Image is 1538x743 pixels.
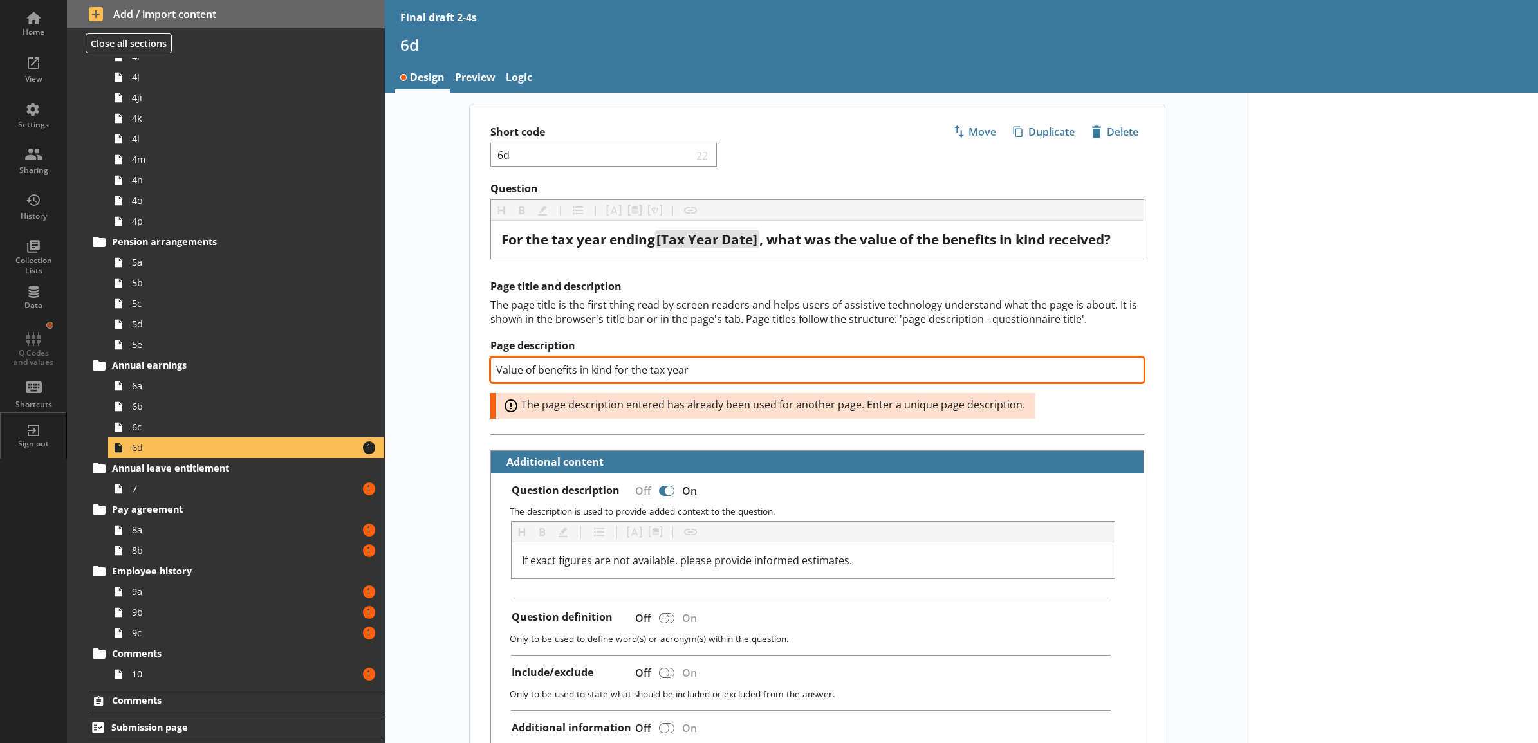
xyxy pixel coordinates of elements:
[625,717,656,739] div: Off
[112,503,327,515] span: Pay agreement
[1008,122,1080,142] span: Duplicate
[11,74,56,84] div: View
[693,149,711,161] span: 22
[112,462,327,474] span: Annual leave entitlement
[108,582,384,602] a: 9a1
[132,153,332,165] span: 4m
[625,662,656,684] div: Off
[496,451,606,473] button: Additional content
[132,524,332,536] span: 8a
[132,297,332,309] span: 5c
[108,129,384,149] a: 4l
[132,338,332,351] span: 5e
[1007,121,1080,143] button: Duplicate
[132,606,332,618] span: 9b
[108,273,384,293] a: 5b
[111,721,327,733] span: Submission page
[625,607,656,629] div: Off
[947,121,1002,143] button: Move
[94,643,385,684] li: Comments101
[86,33,172,53] button: Close all sections
[132,133,332,145] span: 4l
[11,120,56,130] div: Settings
[132,112,332,124] span: 4k
[395,65,450,93] a: Design
[88,561,384,582] a: Employee history
[108,190,384,211] a: 4o
[501,398,1041,414] span: The page description entered has already been used for another page. Enter a unique page descript...
[490,280,1144,293] h2: Page title and description
[108,314,384,335] a: 5d
[132,256,332,268] span: 5a
[108,87,384,108] a: 4ji
[677,607,707,629] div: On
[132,318,332,330] span: 5d
[108,540,384,561] a: 8b1
[132,585,332,598] span: 9a
[501,230,655,248] span: For the tax year ending
[501,231,1133,248] div: Question
[490,125,817,139] label: Short code
[94,499,385,561] li: Pay agreement8a18b1
[88,458,384,479] a: Annual leave entitlement
[11,399,56,410] div: Shortcuts
[677,479,707,502] div: On
[88,717,385,738] a: Submission page
[11,300,56,311] div: Data
[112,359,327,371] span: Annual earnings
[67,690,385,711] li: Comments
[677,662,707,684] div: On
[490,339,1144,353] label: Page description
[512,721,631,735] label: Additional information
[88,499,384,520] a: Pay agreement
[132,627,332,639] span: 9c
[94,355,385,458] li: Annual earnings6a6b6c6d1
[490,182,1144,196] label: Question
[510,505,1133,517] p: The description is used to provide added context to the question.
[656,230,757,248] span: [Tax Year Date]
[1086,122,1144,142] span: Delete
[11,27,56,37] div: Home
[11,165,56,176] div: Sharing
[108,623,384,643] a: 9c1
[501,65,537,93] a: Logic
[88,690,384,711] a: Comments
[88,355,384,376] a: Annual earnings
[132,91,332,104] span: 4ji
[132,668,332,680] span: 10
[512,610,613,624] label: Question definition
[11,255,56,275] div: Collection Lists
[108,376,384,396] a: 6a
[108,67,384,87] a: 4j
[89,7,363,21] span: Add / import content
[510,688,1133,700] p: Only to be used to state what should be included or excluded from the answer.
[108,520,384,540] a: 8a1
[132,441,332,454] span: 6d
[132,194,332,206] span: 4o
[108,211,384,232] a: 4p
[132,482,332,495] span: 7
[1086,121,1144,143] button: Delete
[108,602,384,623] a: 9b1
[108,293,384,314] a: 5c
[625,479,656,502] div: Off
[677,717,707,739] div: On
[108,396,384,417] a: 6b
[108,170,384,190] a: 4n
[88,643,384,664] a: Comments
[108,437,384,458] a: 6d1
[132,174,332,186] span: 4n
[132,277,332,289] span: 5b
[400,10,477,24] div: Final draft 2-4s
[400,35,1523,55] h1: 6d
[11,439,56,449] div: Sign out
[108,335,384,355] a: 5e
[450,65,501,93] a: Preview
[512,666,593,679] label: Include/exclude
[132,421,332,433] span: 6c
[132,215,332,227] span: 4p
[490,298,1144,326] div: The page title is the first thing read by screen readers and helps users of assistive technology ...
[132,380,332,392] span: 6a
[94,561,385,643] li: Employee history9a19b19c1
[108,664,384,684] a: 101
